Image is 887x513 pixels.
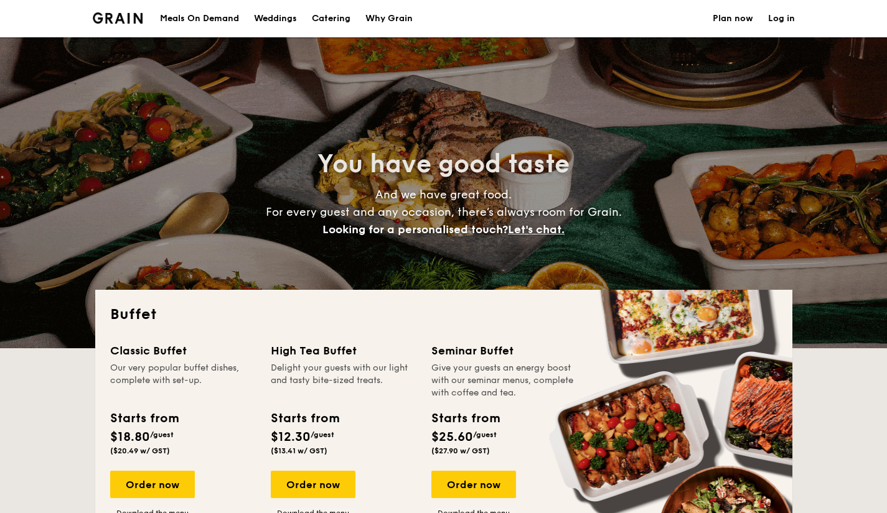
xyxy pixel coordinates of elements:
div: Order now [110,471,195,498]
div: Order now [271,471,355,498]
img: Grain [93,12,143,24]
span: ($20.49 w/ GST) [110,446,170,455]
span: $18.80 [110,430,150,445]
div: Order now [431,471,516,498]
a: Logotype [93,12,143,24]
div: Starts from [431,409,499,428]
div: Delight your guests with our light and tasty bite-sized treats. [271,362,416,399]
span: $12.30 [271,430,311,445]
span: ($13.41 w/ GST) [271,446,327,455]
div: High Tea Buffet [271,342,416,359]
div: Starts from [271,409,339,428]
span: /guest [311,430,334,439]
div: Starts from [110,409,178,428]
span: Looking for a personalised touch? [322,223,508,236]
span: You have good taste [317,149,570,179]
span: /guest [473,430,497,439]
span: /guest [150,430,174,439]
div: Give your guests an energy boost with our seminar menus, complete with coffee and tea. [431,362,577,399]
span: Let's chat. [508,223,565,236]
div: Our very popular buffet dishes, complete with set-up. [110,362,256,399]
div: Classic Buffet [110,342,256,359]
h2: Buffet [110,305,777,325]
div: Seminar Buffet [431,342,577,359]
span: And we have great food. For every guest and any occasion, there’s always room for Grain. [266,188,622,236]
span: ($27.90 w/ GST) [431,446,490,455]
span: $25.60 [431,430,473,445]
